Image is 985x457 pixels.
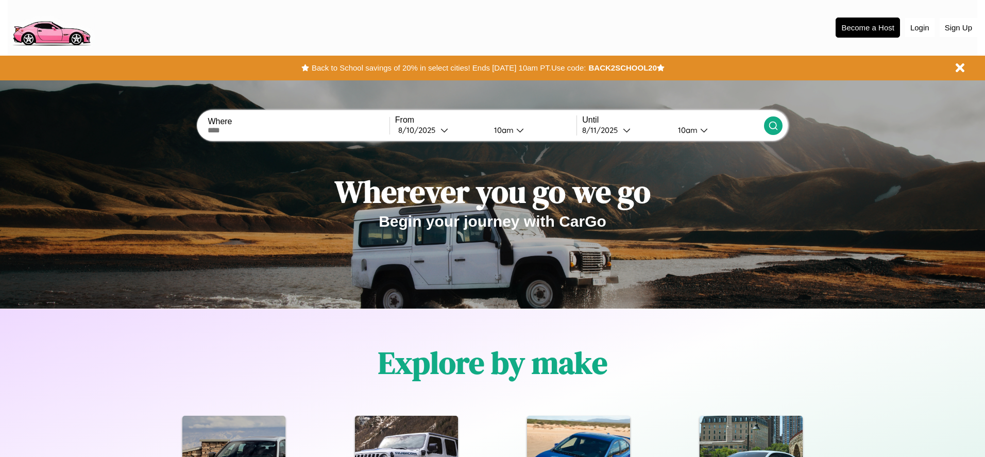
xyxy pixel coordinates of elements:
img: logo [8,5,95,48]
b: BACK2SCHOOL20 [588,63,657,72]
button: Sign Up [940,18,977,37]
div: 10am [673,125,700,135]
button: Back to School savings of 20% in select cities! Ends [DATE] 10am PT.Use code: [309,61,588,75]
button: Login [905,18,935,37]
div: 8 / 11 / 2025 [582,125,623,135]
label: Until [582,115,763,125]
h1: Explore by make [378,342,607,384]
button: Become a Host [836,18,900,38]
label: From [395,115,576,125]
div: 10am [489,125,516,135]
button: 8/10/2025 [395,125,486,136]
div: 8 / 10 / 2025 [398,125,440,135]
button: 10am [486,125,576,136]
label: Where [208,117,389,126]
button: 10am [670,125,763,136]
